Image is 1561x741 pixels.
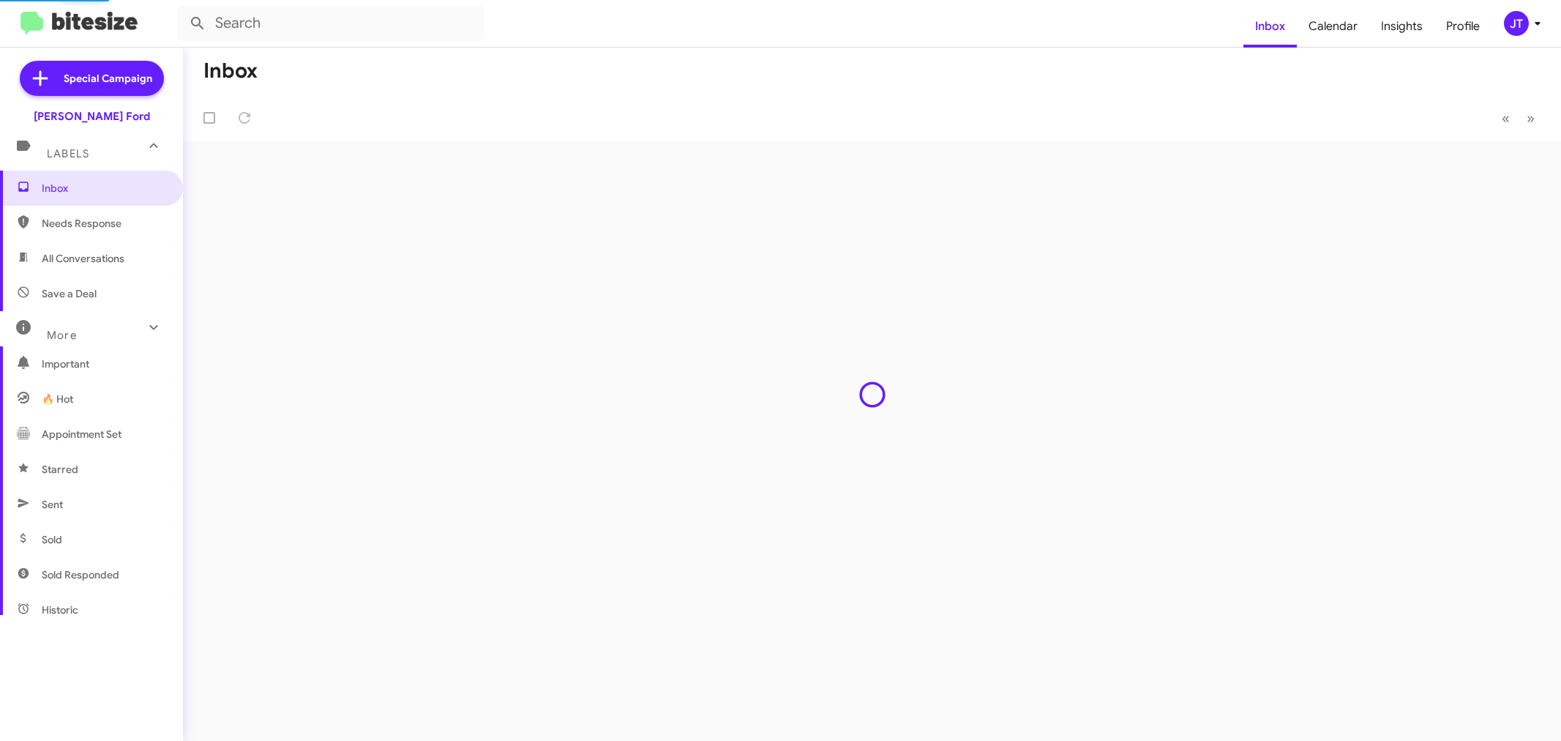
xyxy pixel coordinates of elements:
span: « [1502,109,1510,127]
span: Appointment Set [42,427,121,442]
span: » [1527,109,1535,127]
span: Historic [42,603,78,617]
span: 🔥 Hot [42,392,73,406]
span: Needs Response [42,216,166,231]
a: Calendar [1297,5,1369,48]
span: Starred [42,462,78,477]
span: Important [42,357,166,371]
button: Previous [1493,103,1519,133]
button: JT [1491,11,1545,36]
a: Profile [1434,5,1491,48]
span: Labels [47,147,89,160]
div: JT [1504,11,1529,36]
a: Insights [1369,5,1434,48]
span: Sold [42,532,62,547]
span: Inbox [42,181,166,196]
span: Sent [42,497,63,512]
nav: Page navigation example [1494,103,1543,133]
span: All Conversations [42,251,124,266]
span: Sold Responded [42,567,119,582]
span: More [47,329,77,342]
div: [PERSON_NAME] Ford [34,109,150,124]
input: Search [177,6,484,41]
button: Next [1518,103,1543,133]
a: Inbox [1243,5,1297,48]
h1: Inbox [203,59,258,83]
a: Special Campaign [20,61,164,96]
span: Special Campaign [64,71,152,86]
span: Save a Deal [42,286,97,301]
